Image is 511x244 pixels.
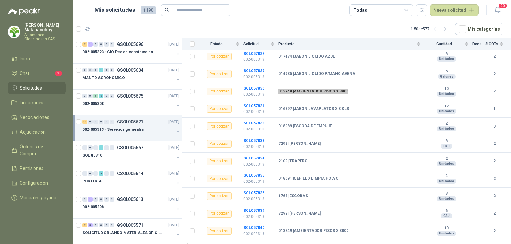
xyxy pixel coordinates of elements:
[8,53,66,65] a: Inicio
[93,223,98,227] div: 0
[424,191,469,196] b: 3
[93,42,98,47] div: 0
[117,223,143,227] p: GSOL005571
[20,114,49,121] span: Negociaciones
[104,42,109,47] div: 0
[243,144,275,150] p: 002-005313
[243,156,264,160] a: SOL057834
[20,180,48,187] span: Configuración
[99,94,103,98] div: 2
[278,124,332,129] b: 018089 | ESCOBA DE EMPUJE
[278,107,349,112] b: 016397 | JABON LAVAPLATOS X 3 KLS
[93,94,98,98] div: 5
[110,197,114,202] div: 0
[424,69,469,74] b: 6
[168,93,179,99] p: [DATE]
[104,171,109,176] div: 0
[278,141,321,146] b: 7292 | [PERSON_NAME]
[243,161,275,167] p: 002-005313
[243,69,264,73] a: SOL057829
[243,173,264,178] a: SOL057835
[82,178,102,184] p: PORTERIA
[424,174,469,179] b: 4
[243,86,264,91] b: SOL057830
[93,171,98,176] div: 0
[82,223,87,227] div: 2
[455,23,503,35] button: Mís categorías
[8,177,66,189] a: Configuración
[278,71,355,77] b: 014935 | JABON LIQUIDO P/MANO AVENA
[93,145,98,150] div: 0
[485,158,503,164] b: 2
[110,120,114,124] div: 0
[117,68,143,72] p: GSOL005684
[104,94,109,98] div: 0
[110,42,114,47] div: 0
[8,141,66,160] a: Órdenes de Compra
[168,41,179,48] p: [DATE]
[243,51,264,56] a: SOL057827
[278,211,321,216] b: 7292 | [PERSON_NAME]
[99,197,103,202] div: 0
[95,5,135,15] h1: Mis solicitudes
[243,138,264,143] b: SOL057833
[82,66,180,87] a: 0 0 0 1 0 0 GSOL005684[DATE] MANTO AGRONOMICO
[424,104,469,109] b: 12
[424,121,469,126] b: 2
[117,94,143,98] p: GSOL005675
[20,99,43,106] span: Licitaciones
[438,74,456,79] div: Galones
[88,42,93,47] div: 1
[243,121,264,125] b: SOL057832
[207,140,232,148] div: Por cotizar
[424,52,469,57] b: 8
[485,193,503,199] b: 2
[243,208,264,213] a: SOL057839
[207,158,232,165] div: Por cotizar
[99,145,103,150] div: 1
[207,70,232,78] div: Por cotizar
[104,223,109,227] div: 0
[99,223,103,227] div: 0
[424,38,472,50] th: Cantidad
[82,118,180,138] a: 13 0 0 0 0 0 GSOL005671[DATE] 002-005313 - Servicios generales
[88,223,93,227] div: 5
[82,42,87,47] div: 2
[243,56,275,63] p: 002-005313
[485,228,503,234] b: 2
[82,144,180,164] a: 0 0 0 1 0 0 GSOL005667[DATE] SOL #5310
[243,126,275,132] p: 002-005313
[485,54,503,60] b: 2
[243,38,278,50] th: Solicitud
[485,38,511,50] th: # COTs
[430,4,479,16] button: Nueva solicitud
[168,67,179,73] p: [DATE]
[437,196,456,201] div: Unidades
[437,161,456,166] div: Unidades
[243,179,275,185] p: 002-005313
[8,8,40,15] img: Logo peakr
[424,42,463,46] span: Cantidad
[207,210,232,218] div: Por cotizar
[485,106,503,112] b: 1
[82,170,180,190] a: 0 0 0 4 0 0 GSOL005614[DATE] PORTERIA
[82,68,87,72] div: 0
[82,49,153,55] p: 002-005323 - CIO Pedido construccion
[278,159,308,164] b: 2100 | TRAPERO
[82,92,180,113] a: 0 0 5 2 0 0 GSOL005675[DATE] 002-005308
[498,3,507,9] span: 20
[243,191,264,195] a: SOL057836
[99,120,103,124] div: 0
[243,92,275,98] p: 002-005313
[243,226,264,230] a: SOL057840
[20,70,29,77] span: Chat
[472,38,485,50] th: Docs
[82,120,87,124] div: 13
[243,74,275,80] p: 002-005313
[82,127,144,133] p: 002-005313 - Servicios generales
[437,231,456,236] div: Unidades
[8,97,66,109] a: Licitaciones
[278,228,348,233] b: 013749 | AMBIENTADOR PISOS X 3800
[20,165,43,172] span: Remisiones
